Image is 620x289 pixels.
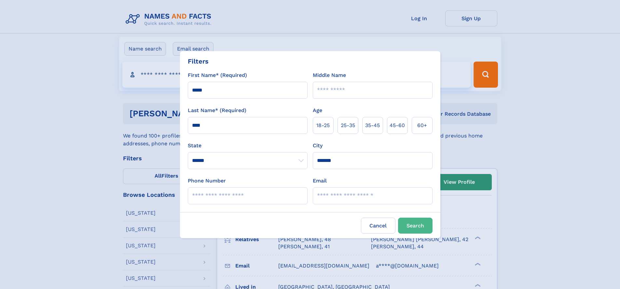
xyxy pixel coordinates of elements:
span: 25‑35 [341,122,355,129]
span: 60+ [417,122,427,129]
span: 35‑45 [365,122,380,129]
label: Last Name* (Required) [188,107,246,114]
label: Middle Name [313,71,346,79]
label: Age [313,107,322,114]
label: Phone Number [188,177,226,185]
span: 45‑60 [390,122,405,129]
label: Cancel [361,218,395,234]
span: 18‑25 [316,122,330,129]
label: City [313,142,323,150]
label: Email [313,177,327,185]
div: Filters [188,56,209,66]
button: Search [398,218,433,234]
label: First Name* (Required) [188,71,247,79]
label: State [188,142,308,150]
